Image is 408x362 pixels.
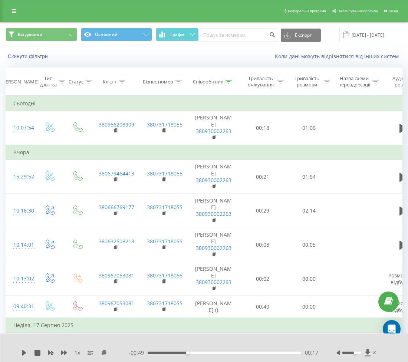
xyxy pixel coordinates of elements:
[275,53,402,60] a: Коли дані можуть відрізнятися вiд інших систем
[240,194,286,228] td: 00:29
[99,238,134,245] a: 380632508218
[188,296,240,318] td: [PERSON_NAME] ()
[188,194,240,228] td: [PERSON_NAME]
[305,349,318,356] span: 00:17
[13,299,28,314] div: 09:40:31
[1,79,39,85] div: [PERSON_NAME]
[103,79,117,85] div: Клієнт
[99,170,134,177] a: 380679464413
[286,194,332,228] td: 02:14
[69,79,83,85] div: Статус
[75,349,80,356] span: 1 x
[13,238,28,252] div: 10:14:01
[18,32,42,37] span: Всі дзвінки
[147,272,182,279] a: 380731718055
[13,121,28,135] div: 10:07:54
[186,351,189,354] div: Accessibility label
[188,262,240,296] td: [PERSON_NAME]
[281,29,321,42] button: Експорт
[81,28,152,41] button: Основний
[13,170,28,184] div: 15:29:52
[286,228,332,262] td: 00:05
[196,210,231,217] a: 380930002263
[286,262,332,296] td: 00:00
[286,111,332,145] td: 01:06
[196,128,231,135] a: 380930002263
[40,75,57,88] div: Тип дзвінка
[188,160,240,194] td: [PERSON_NAME]
[338,75,370,88] div: Назва схеми переадресації
[99,121,134,128] a: 380966208909
[240,228,286,262] td: 00:08
[6,28,77,41] button: Всі дзвінки
[292,75,322,88] div: Тривалість розмови
[156,28,198,41] button: Графік
[13,204,28,218] div: 10:16:30
[286,160,332,194] td: 01:54
[338,9,378,13] span: Налаштування профілю
[288,9,326,13] span: Реферальна програма
[240,111,286,145] td: 00:18
[240,160,286,194] td: 00:21
[246,75,275,88] div: Тривалість очікування
[286,296,332,318] td: 00:00
[196,177,231,184] a: 380930002263
[147,238,182,245] a: 380731718055
[129,349,148,356] span: - 00:49
[196,244,231,251] a: 380930002263
[99,272,134,279] a: 380967053081
[170,32,185,37] span: Графік
[389,9,398,13] span: Вихід
[99,204,134,211] a: 380666769177
[13,271,28,286] div: 10:13:02
[353,351,356,354] div: Accessibility label
[383,320,401,338] div: Open Intercom Messenger
[240,296,286,318] td: 00:40
[6,53,52,60] button: Скинути фільтри
[240,262,286,296] td: 00:02
[147,300,182,307] a: 380731718055
[188,111,240,145] td: [PERSON_NAME]
[147,121,182,128] a: 380731718055
[147,204,182,211] a: 380731718055
[147,170,182,177] a: 380731718055
[99,300,134,307] a: 380967053081
[143,79,173,85] div: Бізнес номер
[188,228,240,262] td: [PERSON_NAME]
[198,29,277,42] input: Пошук за номером
[193,79,223,85] div: Співробітник
[196,279,231,286] a: 380930002263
